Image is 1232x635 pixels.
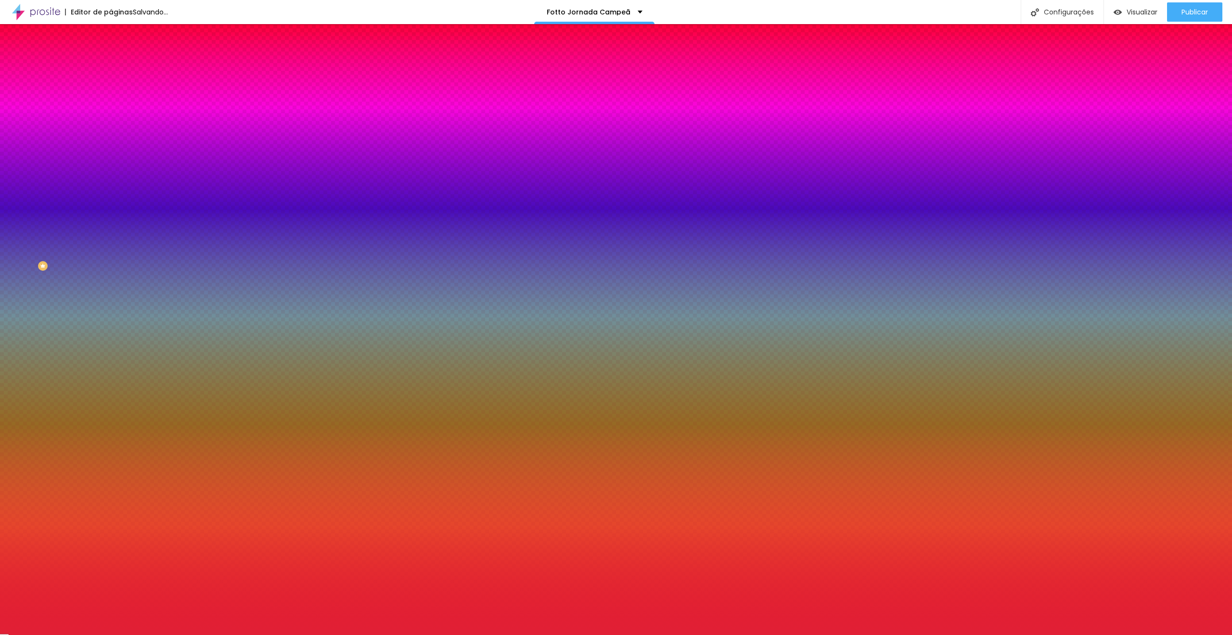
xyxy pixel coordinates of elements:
[1181,8,1208,16] span: Publicar
[65,9,133,15] div: Editor de páginas
[547,9,630,15] p: Fotto Jornada Campeã
[1127,8,1157,16] span: Visualizar
[133,9,168,15] div: Salvando...
[1114,8,1122,16] img: view-1.svg
[1031,8,1039,16] img: Icone
[1104,2,1167,22] button: Visualizar
[1167,2,1222,22] button: Publicar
